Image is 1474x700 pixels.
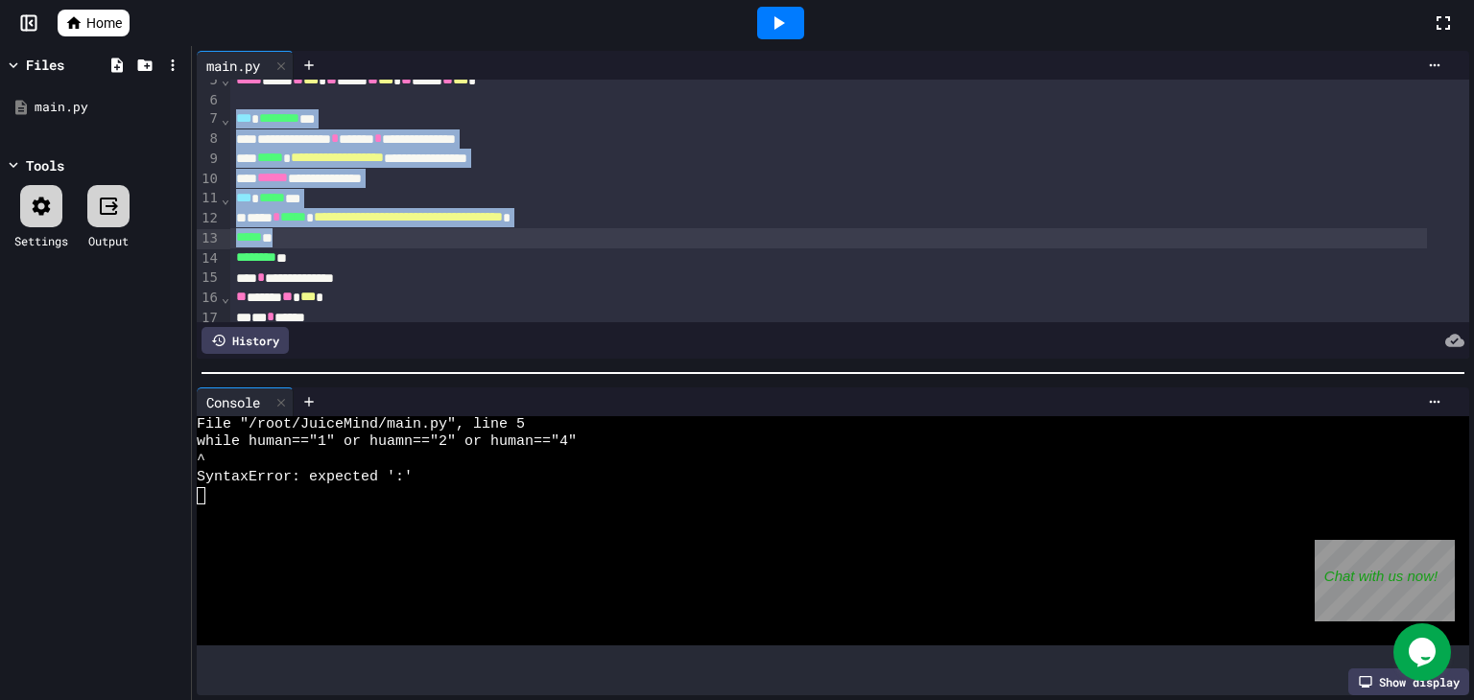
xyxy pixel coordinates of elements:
[197,189,221,209] div: 11
[221,72,230,87] span: Fold line
[202,327,289,354] div: History
[197,416,525,433] span: File "/root/JuiceMind/main.py", line 5
[197,109,221,129] div: 7
[197,91,221,110] div: 6
[197,229,221,249] div: 13
[197,209,221,229] div: 12
[197,289,221,309] div: 16
[1393,623,1455,681] iframe: chat widget
[197,56,270,76] div: main.py
[1315,540,1455,621] iframe: chat widget
[221,191,230,206] span: Fold line
[197,452,205,469] span: ^
[197,150,221,170] div: 9
[197,249,221,269] div: 14
[88,232,129,249] div: Output
[197,387,294,416] div: Console
[197,170,221,190] div: 10
[197,433,577,451] span: while human=="1" or huamn=="2" or human=="4"
[1348,668,1469,695] div: Show display
[58,10,130,36] a: Home
[14,232,68,249] div: Settings
[221,111,230,127] span: Fold line
[197,129,221,150] div: 8
[26,155,64,175] div: Tools
[197,51,294,80] div: main.py
[26,55,64,75] div: Files
[197,392,270,412] div: Console
[197,268,221,289] div: 15
[86,13,122,33] span: Home
[197,71,221,91] div: 5
[197,309,221,329] div: 17
[221,290,230,305] span: Fold line
[197,469,413,486] span: SyntaxError: expected ':'
[35,98,184,117] div: main.py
